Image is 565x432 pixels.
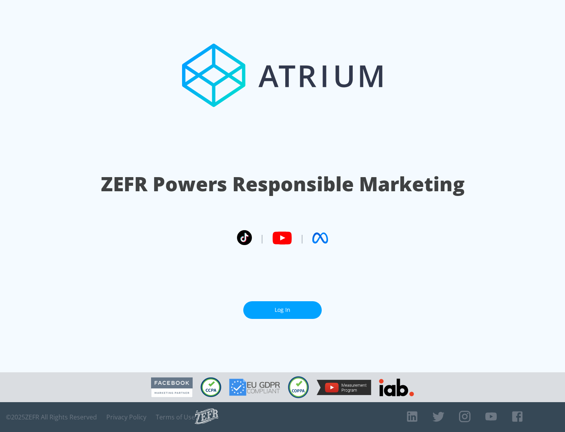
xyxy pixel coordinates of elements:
span: | [260,232,264,244]
a: Log In [243,301,322,319]
img: GDPR Compliant [229,379,280,396]
img: IAB [379,379,414,396]
h1: ZEFR Powers Responsible Marketing [101,170,465,198]
img: YouTube Measurement Program [317,380,371,395]
img: COPPA Compliant [288,376,309,398]
span: © 2025 ZEFR All Rights Reserved [6,413,97,421]
img: Facebook Marketing Partner [151,377,193,397]
a: Terms of Use [156,413,195,421]
span: | [300,232,304,244]
a: Privacy Policy [106,413,146,421]
img: CCPA Compliant [200,377,221,397]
